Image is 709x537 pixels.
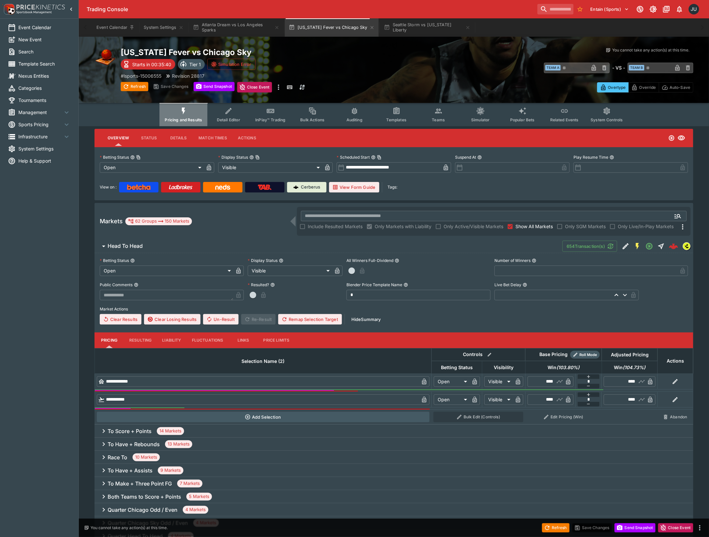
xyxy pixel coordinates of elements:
[672,210,684,222] button: Open
[607,364,653,371] span: Win(104.73%)
[301,184,321,190] p: Cerberus
[668,135,675,141] svg: Open
[237,82,272,92] button: Close Event
[587,4,633,14] button: Select Tenant
[249,155,254,160] button: Display StatusCopy To Clipboard
[18,48,71,55] span: Search
[669,242,678,251] img: logo-cerberus--red.svg
[279,258,283,263] button: Display Status
[432,117,445,122] span: Teams
[121,72,161,79] p: Copy To Clipboard
[347,314,385,325] button: HideSummary
[134,283,138,287] button: Public Comments
[218,162,322,173] div: Visible
[287,182,326,192] a: Cerberus
[207,59,256,70] button: Simulation Error
[434,376,469,387] div: Open
[94,332,124,348] button: Pricing
[484,394,513,405] div: Visible
[556,364,579,371] em: ( 103.80 %)
[494,282,521,288] p: Live Bet Delay
[100,304,688,314] label: Market Actions
[136,155,141,160] button: Copy To Clipboard
[270,283,275,287] button: Resulted?
[97,412,430,422] button: Add Selection
[16,11,52,14] img: Sportsbook Management
[434,364,480,371] span: Betting Status
[102,130,134,146] button: Overview
[655,240,667,252] button: Straight
[248,266,332,276] div: Visible
[577,352,600,358] span: Roll Mode
[18,157,71,164] span: Help & Support
[371,155,376,160] button: Scheduled StartCopy To Clipboard
[687,2,701,16] button: Justin.Walsh
[133,454,160,461] span: 10 Markets
[575,4,585,14] button: No Bookmarks
[477,155,482,160] button: Suspend At
[565,223,606,230] span: Only SGM Markets
[134,130,164,146] button: Status
[255,155,260,160] button: Copy To Clipboard
[232,130,262,146] button: Actions
[434,394,469,405] div: Open
[471,117,490,122] span: Simulator
[532,258,536,263] button: Number of Winners
[570,351,600,359] div: Show/hide Price Roll mode configuration.
[386,117,407,122] span: Templates
[300,117,324,122] span: Bulk Actions
[632,240,643,252] button: SGM Enabled
[377,155,382,160] button: Copy To Clipboard
[229,332,258,348] button: Links
[395,258,399,263] button: All Winners Full-Dividend
[108,493,181,500] h6: Both Teams to Score + Points
[130,155,135,160] button: Betting StatusCopy To Clipboard
[189,18,283,37] button: Atlanta Dream vs Los Angeles Sparks
[487,364,521,371] span: Visibility
[158,467,183,474] span: 9 Markets
[18,121,63,128] span: Sports Pricing
[542,523,570,532] button: Refresh
[18,60,71,67] span: Template Search
[128,217,189,225] div: 62 Groups 150 Markets
[696,524,704,532] button: more
[667,240,680,253] a: cd51b26f-56c7-4543-943e-4f885a30b567
[241,314,276,325] span: Re-Result
[537,350,570,359] div: Base Pricing
[337,154,370,160] p: Scheduled Start
[165,441,192,447] span: 13 Markets
[215,185,230,190] img: Neds
[157,332,186,348] button: Liability
[618,223,674,230] span: Only Live/In-Play Markets
[612,47,689,53] p: You cannot take any action(s) at this time.
[660,3,672,15] button: Documentation
[108,480,172,487] h6: To Make + Three Point FG
[679,223,687,231] svg: More
[669,242,678,251] div: cd51b26f-56c7-4543-943e-4f885a30b567
[100,182,116,192] label: View on :
[404,283,408,287] button: Blender Price Template Name
[658,523,693,532] button: Close Event
[100,258,129,263] p: Betting Status
[159,103,628,126] div: Event type filters
[455,154,476,160] p: Suspend At
[612,64,625,71] h6: - VS -
[194,82,235,91] button: Send Snapshot
[629,65,644,70] span: Team B
[659,82,693,92] button: Auto-Save
[540,364,587,371] span: Win(103.80%)
[591,117,623,122] span: System Controls
[597,82,629,92] button: Overtype
[645,242,653,250] svg: Open
[643,240,655,252] button: Open
[169,185,193,190] img: Ladbrokes
[94,240,562,253] button: Head To Head
[217,117,240,122] span: Detail Editor
[573,154,608,160] p: Play Resume Time
[124,332,157,348] button: Resulting
[16,5,65,10] img: PriceKinetics
[165,117,202,122] span: Pricing and Results
[100,217,123,225] h5: Markets
[527,412,600,422] button: Edit Pricing (Win)
[164,130,193,146] button: Details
